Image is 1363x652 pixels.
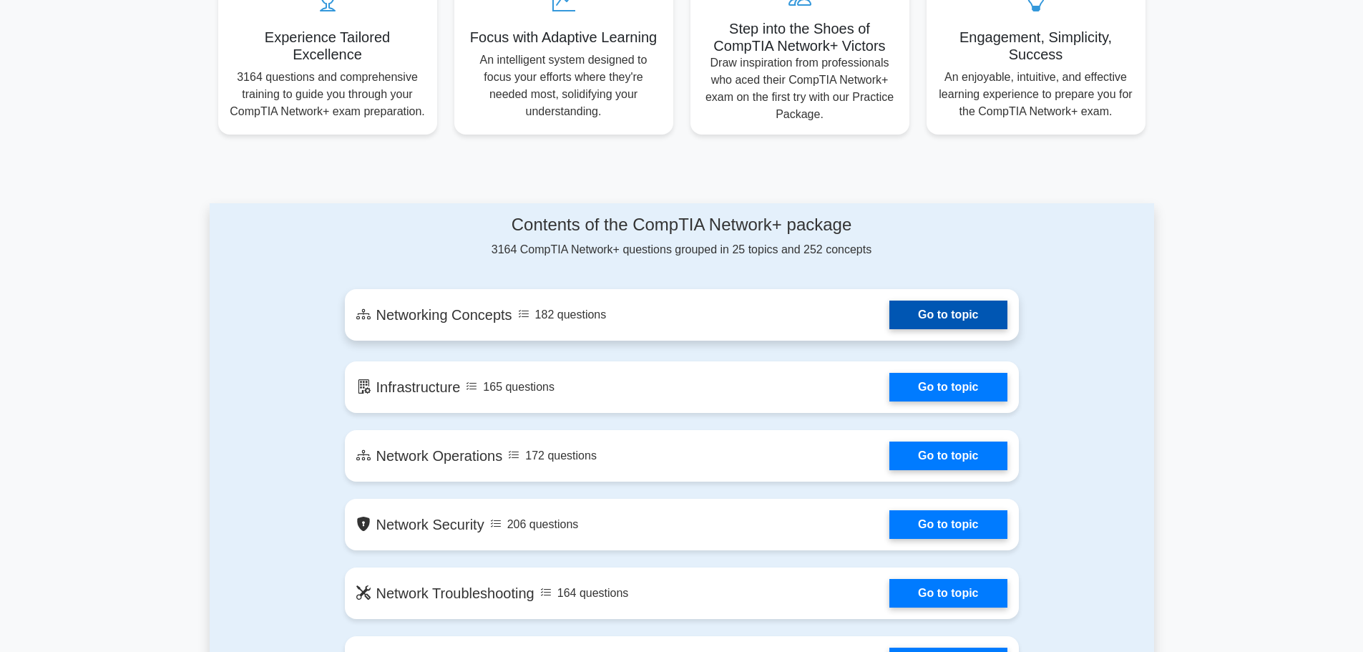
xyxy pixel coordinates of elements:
[702,20,898,54] h5: Step into the Shoes of CompTIA Network+ Victors
[889,442,1007,470] a: Go to topic
[889,510,1007,539] a: Go to topic
[702,54,898,123] p: Draw inspiration from professionals who aced their CompTIA Network+ exam on the first try with ou...
[345,215,1019,235] h4: Contents of the CompTIA Network+ package
[230,29,426,63] h5: Experience Tailored Excellence
[230,69,426,120] p: 3164 questions and comprehensive training to guide you through your CompTIA Network+ exam prepara...
[466,52,662,120] p: An intelligent system designed to focus your efforts where they're needed most, solidifying your ...
[889,373,1007,402] a: Go to topic
[938,69,1134,120] p: An enjoyable, intuitive, and effective learning experience to prepare you for the CompTIA Network...
[938,29,1134,63] h5: Engagement, Simplicity, Success
[889,579,1007,608] a: Go to topic
[466,29,662,46] h5: Focus with Adaptive Learning
[345,215,1019,258] div: 3164 CompTIA Network+ questions grouped in 25 topics and 252 concepts
[889,301,1007,329] a: Go to topic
